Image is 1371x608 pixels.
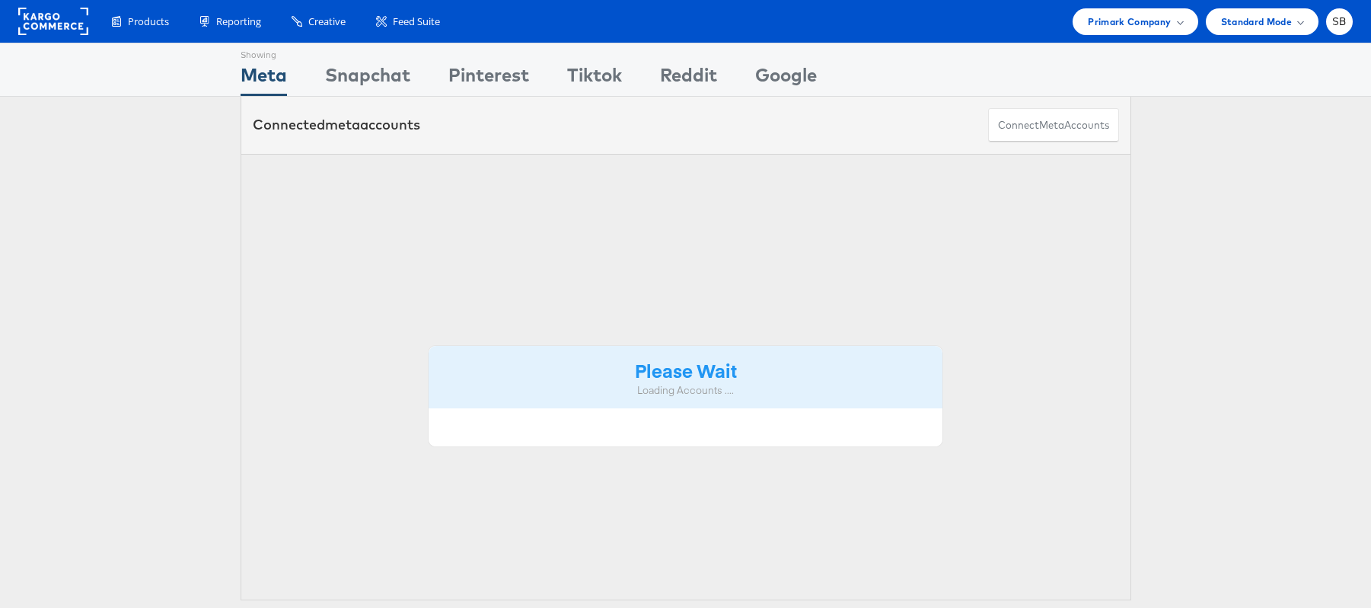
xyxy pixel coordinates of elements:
[128,14,169,29] span: Products
[448,62,529,96] div: Pinterest
[253,115,420,135] div: Connected accounts
[755,62,817,96] div: Google
[1088,14,1171,30] span: Primark Company
[1221,14,1292,30] span: Standard Mode
[216,14,261,29] span: Reporting
[241,62,287,96] div: Meta
[308,14,346,29] span: Creative
[1332,17,1347,27] span: SB
[988,108,1119,142] button: ConnectmetaAccounts
[325,116,360,133] span: meta
[1039,118,1064,133] span: meta
[635,357,737,382] strong: Please Wait
[660,62,717,96] div: Reddit
[393,14,440,29] span: Feed Suite
[325,62,410,96] div: Snapchat
[241,43,287,62] div: Showing
[440,383,932,398] div: Loading Accounts ....
[567,62,622,96] div: Tiktok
